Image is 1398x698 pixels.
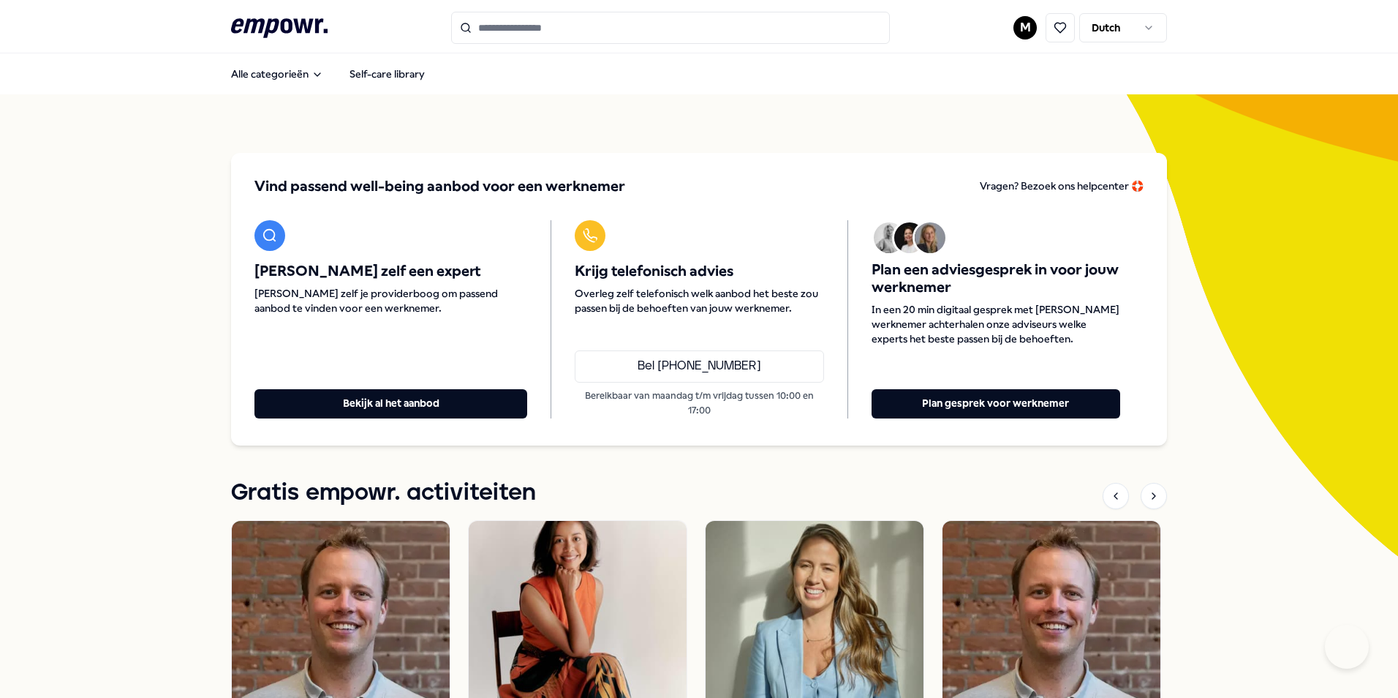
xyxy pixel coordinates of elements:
a: Vragen? Bezoek ons helpcenter 🛟 [980,176,1144,197]
span: [PERSON_NAME] zelf je providerboog om passend aanbod te vinden voor een werknemer. [254,286,527,315]
span: Vind passend well-being aanbod voor een werknemer [254,176,625,197]
a: Bel [PHONE_NUMBER] [575,350,823,383]
img: Avatar [894,222,925,253]
button: M [1013,16,1037,40]
button: Alle categorieën [219,59,335,89]
span: Overleg zelf telefonisch welk aanbod het beste zou passen bij de behoeften van jouw werknemer. [575,286,823,315]
p: Bereikbaar van maandag t/m vrijdag tussen 10:00 en 17:00 [575,389,823,419]
span: Plan een adviesgesprek in voor jouw werknemer [872,261,1120,296]
h1: Gratis empowr. activiteiten [231,475,536,511]
button: Bekijk al het aanbod [254,389,527,419]
span: Vragen? Bezoek ons helpcenter 🛟 [980,180,1144,192]
img: Avatar [915,222,945,253]
span: Krijg telefonisch advies [575,263,823,280]
img: Avatar [874,222,904,253]
span: In een 20 min digitaal gesprek met [PERSON_NAME] werknemer achterhalen onze adviseurs welke exper... [872,302,1120,346]
a: Self-care library [338,59,437,89]
input: Search for products, categories or subcategories [451,12,890,44]
span: [PERSON_NAME] zelf een expert [254,263,527,280]
nav: Main [219,59,437,89]
button: Plan gesprek voor werknemer [872,389,1120,419]
iframe: Help Scout Beacon - Open [1325,625,1369,669]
